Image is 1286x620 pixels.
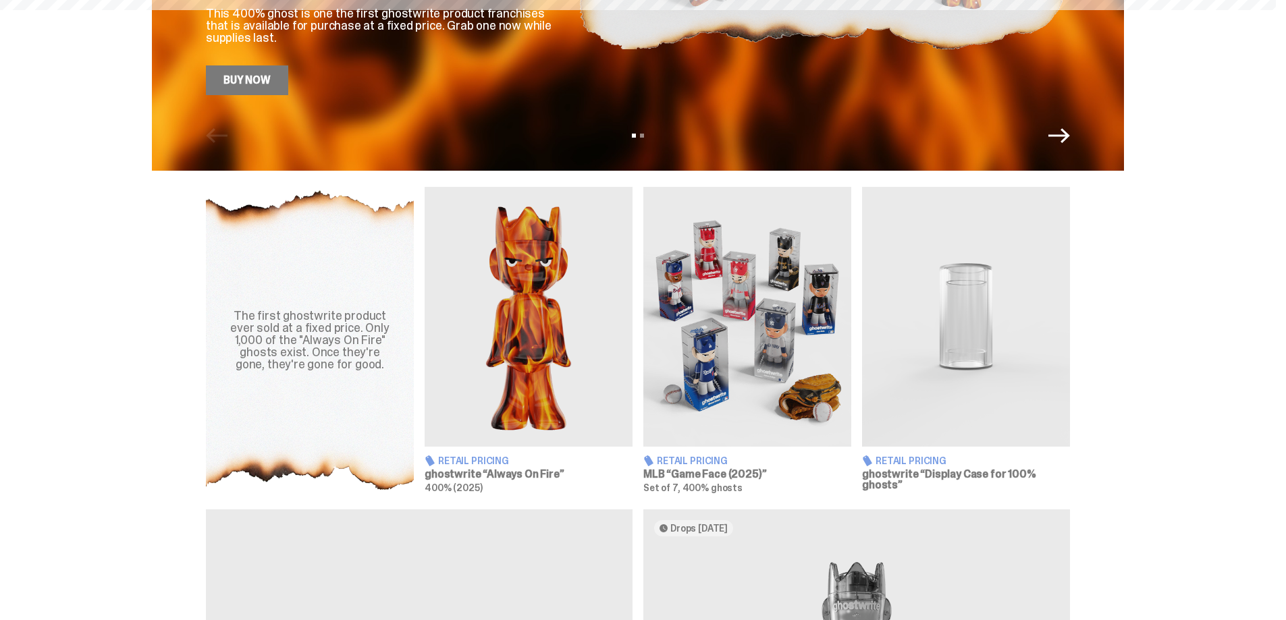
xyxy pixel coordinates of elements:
span: Retail Pricing [876,456,946,466]
img: Game Face (2025) [643,187,851,447]
button: View slide 1 [632,134,636,138]
span: Retail Pricing [657,456,728,466]
img: Display Case for 100% ghosts [862,187,1070,447]
a: Always On Fire Retail Pricing [425,187,633,493]
span: 400% (2025) [425,482,482,494]
button: Next [1048,125,1070,146]
button: View slide 2 [640,134,644,138]
span: Drops [DATE] [670,523,728,534]
a: Display Case for 100% ghosts Retail Pricing [862,187,1070,493]
span: Retail Pricing [438,456,509,466]
h3: ghostwrite “Display Case for 100% ghosts” [862,469,1070,490]
p: This 400% ghost is one the first ghostwrite product franchises that is available for purchase at ... [206,7,557,44]
h3: ghostwrite “Always On Fire” [425,469,633,480]
a: Buy Now [206,65,288,95]
a: Game Face (2025) Retail Pricing [643,187,851,493]
h3: MLB “Game Face (2025)” [643,469,851,480]
div: The first ghostwrite product ever sold at a fixed price. Only 1,000 of the "Always On Fire" ghost... [222,310,398,370]
img: Always On Fire [425,187,633,447]
span: Set of 7, 400% ghosts [643,482,743,494]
